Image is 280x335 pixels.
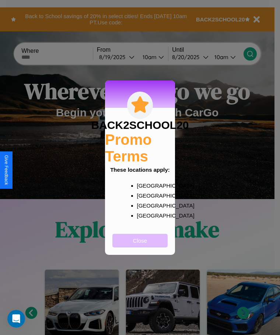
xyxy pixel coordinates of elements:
h3: BACK2SCHOOL20 [91,119,189,131]
h2: Promo Terms [105,131,175,165]
p: [GEOGRAPHIC_DATA] [137,181,158,191]
iframe: Intercom live chat [7,310,25,328]
p: [GEOGRAPHIC_DATA] [137,201,158,211]
b: These locations apply: [110,167,170,173]
button: Close [112,234,168,247]
p: [GEOGRAPHIC_DATA] [137,191,158,201]
p: [GEOGRAPHIC_DATA] [137,211,158,221]
div: Give Feedback [4,155,9,185]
